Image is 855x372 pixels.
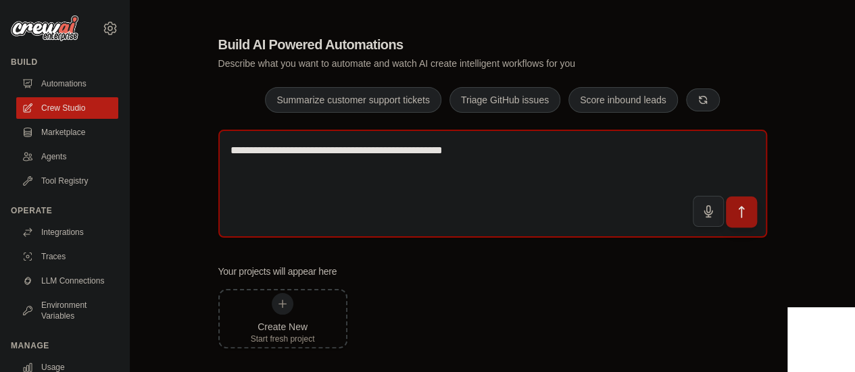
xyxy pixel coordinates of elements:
iframe: Chat Widget [787,307,855,372]
a: LLM Connections [16,270,118,292]
div: Manage [11,340,118,351]
p: Describe what you want to automate and watch AI create intelligent workflows for you [218,57,673,70]
div: Start fresh project [251,334,315,344]
a: Crew Studio [16,97,118,119]
div: 聊天小工具 [787,307,855,372]
a: Integrations [16,221,118,243]
h1: Build AI Powered Automations [218,35,673,54]
div: Create New [251,320,315,334]
img: Logo [11,16,78,41]
div: Operate [11,205,118,216]
a: Automations [16,73,118,95]
a: Agents [16,146,118,167]
a: Environment Variables [16,294,118,327]
div: Build [11,57,118,68]
a: Traces [16,246,118,267]
button: Triage GitHub issues [449,87,560,113]
button: Click to speak your automation idea [693,196,724,227]
a: Tool Registry [16,170,118,192]
button: Summarize customer support tickets [265,87,441,113]
h3: Your projects will appear here [218,265,337,278]
a: Marketplace [16,122,118,143]
button: Get new suggestions [686,88,720,111]
button: Score inbound leads [568,87,678,113]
